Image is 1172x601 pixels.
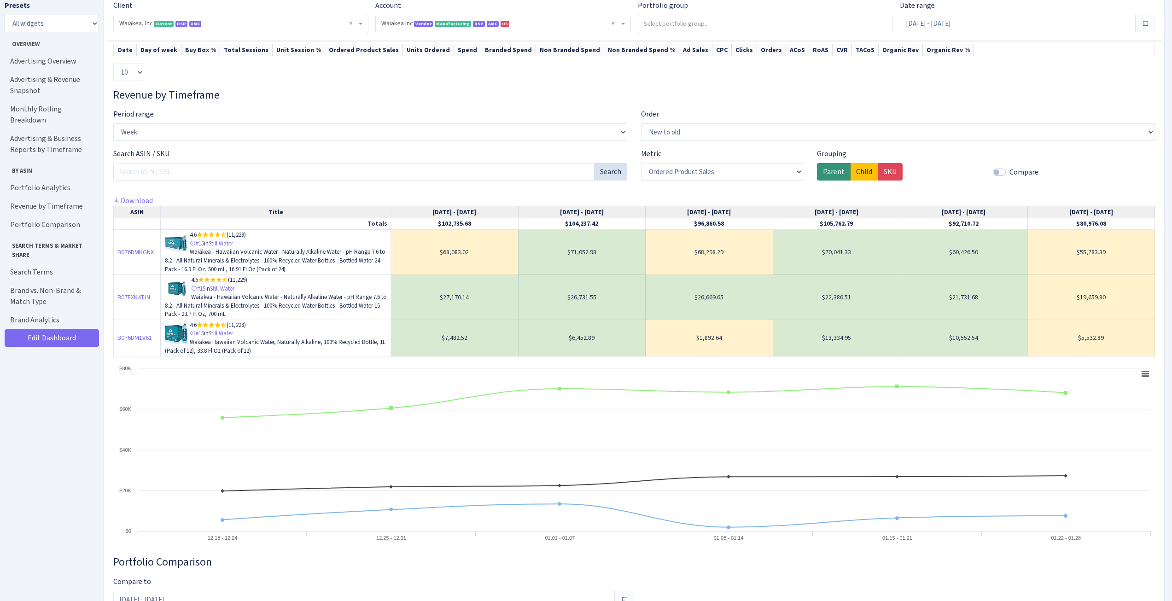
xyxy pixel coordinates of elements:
[1009,167,1038,178] label: Compare
[5,238,96,259] span: Search Terms & Market Share
[5,36,96,48] span: Overview
[190,329,204,337] a: #15
[817,163,851,181] label: Parent
[161,218,391,230] td: Totals
[154,21,174,27] span: Current
[1027,320,1155,356] td: $5,532.89
[191,285,205,292] a: #15
[117,333,152,342] a: B076DM1V61
[117,293,150,302] a: B07FXK4TJN
[879,44,923,56] th: Organic Rev
[376,15,630,33] span: Waiakea Inc <span class="badge badge-primary">Vendor</span><span class="badge badge-success">Manu...
[518,218,646,230] td: $104,237.42
[815,208,858,216] span: [DATE] - [DATE]
[119,447,131,453] text: $40K
[1027,218,1155,230] td: $80,976.08
[165,276,192,299] img: 41-4dp0lYJL._SL75_.jpg
[165,321,190,344] img: 511QC5bmOkL._SL75_.jpg
[900,230,1028,275] td: $60,426.50
[900,218,1028,230] td: $92,710.72
[833,44,852,56] th: CVR
[189,21,201,27] span: AMC
[714,535,744,541] tspan: 01.08 - 01.14
[114,206,161,218] th: ASIN
[117,248,154,257] a: B076DMKGNX
[817,148,846,159] label: Grouping
[273,44,325,56] th: Unit Session %
[161,206,391,218] th: Title
[119,488,131,493] text: $20K
[604,44,679,56] th: Non Branded Spend %
[5,179,97,197] a: Portfolio Analytics
[473,21,485,27] span: DSP
[391,320,519,356] td: $7,482.52
[349,19,352,28] span: Remove all items
[137,44,181,56] th: Day of week
[773,320,900,356] td: $13,334.95
[209,329,233,337] a: Still Water
[119,366,131,371] text: $80K
[113,555,1155,569] h3: Widget #27
[773,230,900,275] td: $70,041.33
[454,44,481,56] th: Spend
[850,163,878,181] label: Child
[5,281,97,311] a: Brand vs. Non-Brand & Match Type
[712,44,732,56] th: CPC
[376,535,406,541] tspan: 12.25 - 12.31
[852,44,879,56] th: TACoS
[757,44,786,56] th: Orders
[646,230,773,275] td: $68,298.29
[119,19,357,28] span: Waiakea, Inc <span class="badge badge-success">Current</span><span class="badge badge-primary">DS...
[113,33,153,43] a: Download
[113,576,151,587] label: Compare to
[638,15,892,32] input: Select portfolio group...
[641,109,659,120] label: Order
[403,44,454,56] th: Units Ordered
[1027,230,1155,275] td: $55,783.39
[942,208,985,216] span: [DATE] - [DATE]
[113,163,595,181] input: Search ASIN / SKU
[536,44,604,56] th: Non Branded Spend
[5,70,97,100] a: Advertising & Revenue Snapshot
[518,275,646,320] td: $26,731.55
[594,163,627,181] button: Search
[5,263,97,281] a: Search Terms
[518,320,646,356] td: $6,452.89
[191,276,247,284] span: 4.6 (11,229)
[113,196,153,205] a: Download
[435,21,471,27] span: Manufacturing
[391,218,519,230] td: $102,735.68
[900,320,1028,356] td: $10,552.54
[190,231,246,239] span: 4.6 (11,229)
[646,275,773,320] td: $26,669.65
[5,129,97,159] a: Advertising & Business Reports by Timeframe
[391,275,519,320] td: $27,170.14
[391,230,519,275] td: $68,083.02
[161,275,391,320] td: in Waiākea - Hawaiian Volcanic Water - Naturally Alkaline Water - pH Range 7.6 to 8.2 - All Natur...
[113,109,154,120] label: Period range
[773,218,900,230] td: $105,762.79
[208,535,238,541] tspan: 12.18 - 12.24
[560,208,604,216] span: [DATE] - [DATE]
[809,44,833,56] th: RoAS
[786,44,809,56] th: ACoS
[113,148,169,159] label: Search ASIN / SKU
[190,239,204,247] a: #15
[878,163,903,181] label: SKU
[1027,275,1155,320] td: $19,659.80
[5,197,97,216] a: Revenue by Timeframe
[687,208,731,216] span: [DATE] - [DATE]
[501,21,509,27] span: US
[923,44,974,56] th: Organic Rev %
[126,528,131,534] text: $0
[679,44,712,56] th: Ad Sales
[773,275,900,320] td: $22,386.51
[5,329,99,347] a: Edit Dashboard
[487,21,499,27] span: AMC
[165,231,190,254] img: 41HiUcbn6PL._SL75_.jpg
[325,44,403,56] th: Ordered Product Sales
[641,148,661,159] label: Metric
[612,19,615,28] span: Remove all items
[900,275,1028,320] td: $21,731.68
[114,44,137,56] th: Date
